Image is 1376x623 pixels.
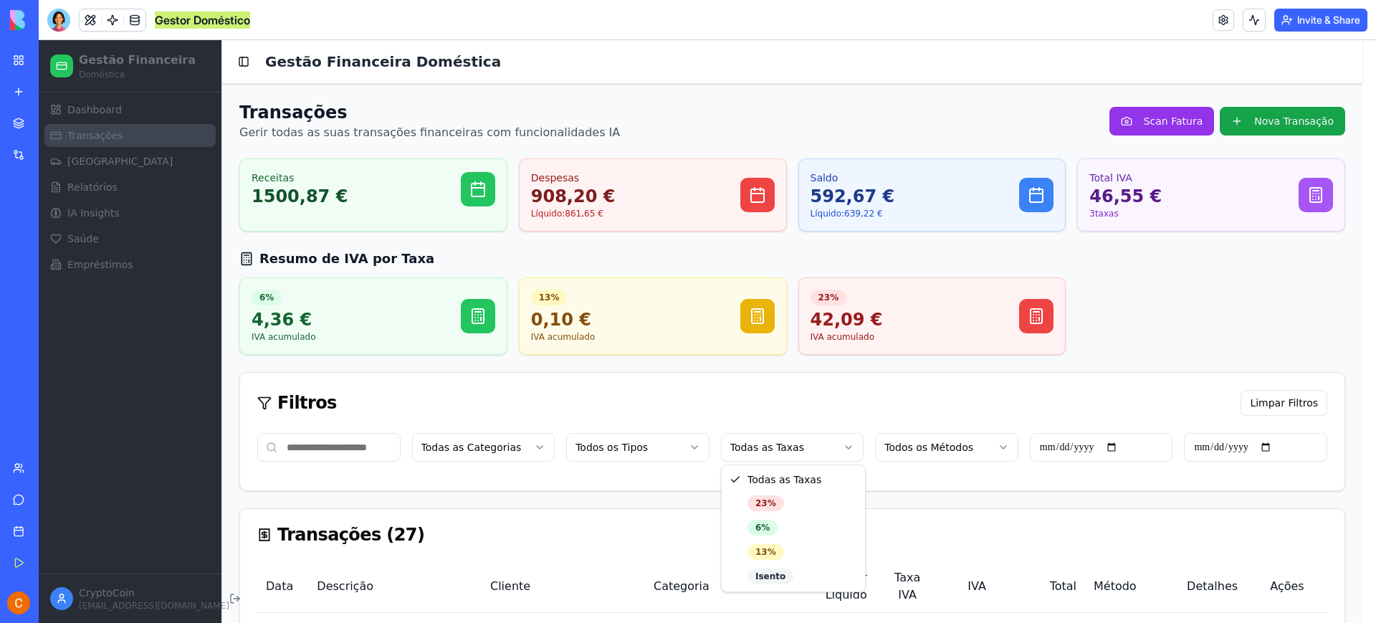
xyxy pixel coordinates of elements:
[1274,9,1367,32] button: Invite & Share
[709,432,783,447] span: Todas as Taxas
[7,591,30,614] img: ACg8ocIrZ_2r3JCGjIObMHUp5pq2o1gBKnv_Z4VWv1zqUWb6T60c5A=s96-c
[709,455,745,471] div: 23%
[155,11,250,29] span: Gestor Doméstico
[709,504,745,520] div: 13%
[709,528,755,544] div: Isento
[10,10,99,30] img: logo
[709,480,739,495] div: 6%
